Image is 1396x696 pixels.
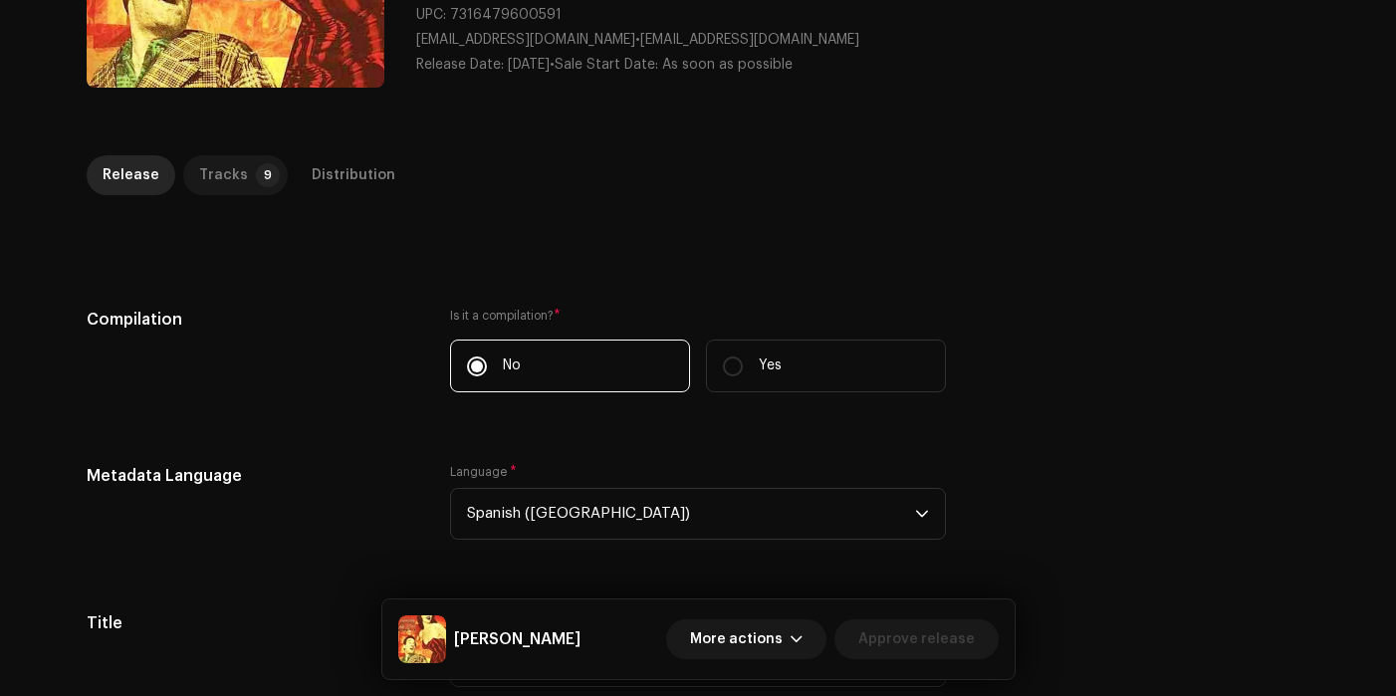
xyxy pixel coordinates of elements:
[555,58,658,72] span: Sale Start Date:
[87,308,418,332] h5: Compilation
[416,58,504,72] span: Release Date:
[450,464,517,480] label: Language
[662,58,793,72] span: As soon as possible
[312,155,395,195] div: Distribution
[454,627,581,651] h5: Santiago Caliente
[450,308,946,324] label: Is it a compilation?
[690,619,783,659] span: More actions
[87,464,418,488] h5: Metadata Language
[398,615,446,663] img: 1764e547-2338-4e13-ad74-512cfeca7c45
[87,611,418,635] h5: Title
[759,355,782,376] p: Yes
[834,619,999,659] button: Approve release
[467,489,915,539] span: Spanish (Latin America)
[915,489,929,539] div: dropdown trigger
[416,58,555,72] span: •
[666,619,826,659] button: More actions
[503,355,521,376] p: No
[858,619,975,659] span: Approve release
[508,58,550,72] span: [DATE]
